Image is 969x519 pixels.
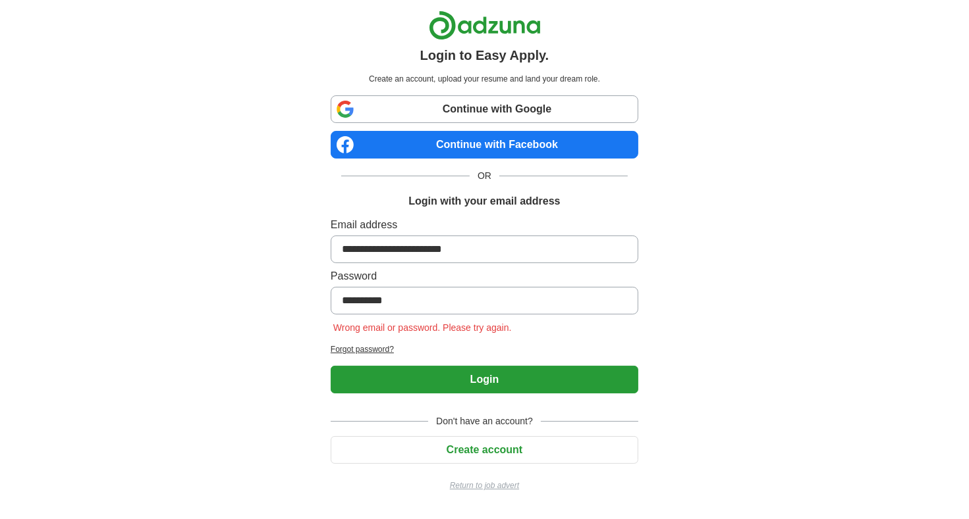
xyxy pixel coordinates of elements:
button: Login [331,366,638,393]
a: Forgot password? [331,343,638,355]
a: Continue with Google [331,95,638,123]
span: Don't have an account? [428,414,541,428]
p: Create an account, upload your resume and land your dream role. [333,73,636,85]
h1: Login to Easy Apply. [420,45,549,65]
h1: Login with your email address [408,193,560,209]
span: Wrong email or password. Please try again. [331,322,514,333]
a: Continue with Facebook [331,131,638,159]
a: Create account [331,444,638,455]
img: Adzuna logo [429,11,541,40]
label: Email address [331,217,638,233]
a: Return to job advert [331,480,638,491]
span: OR [470,169,499,183]
label: Password [331,268,638,284]
button: Create account [331,436,638,464]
